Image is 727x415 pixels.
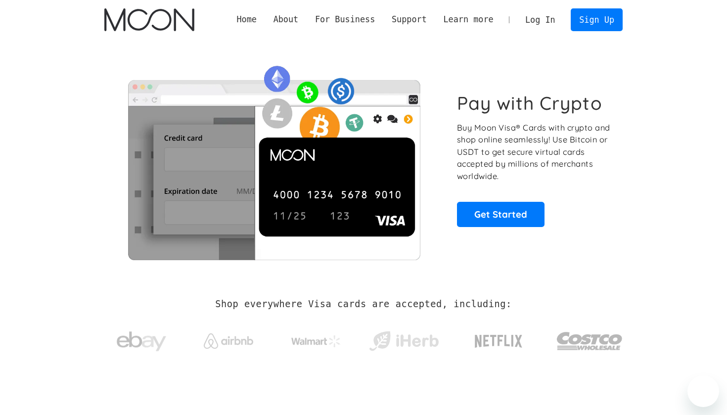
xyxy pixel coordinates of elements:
[367,328,441,354] img: iHerb
[687,375,719,407] iframe: Button to launch messaging window
[104,8,194,31] img: Moon Logo
[315,13,375,26] div: For Business
[571,8,622,31] a: Sign Up
[517,9,563,31] a: Log In
[204,333,253,349] img: Airbnb
[457,122,612,183] p: Buy Moon Visa® Cards with crypto and shop online seamlessly! Use Bitcoin or USDT to get secure vi...
[367,319,441,359] a: iHerb
[307,13,383,26] div: For Business
[117,326,166,357] img: ebay
[392,13,427,26] div: Support
[279,325,353,352] a: Walmart
[228,13,265,26] a: Home
[265,13,307,26] div: About
[556,313,623,365] a: Costco
[457,92,602,114] h1: Pay with Crypto
[443,13,493,26] div: Learn more
[291,335,341,347] img: Walmart
[192,323,266,354] a: Airbnb
[104,316,178,362] a: ebay
[474,329,523,354] img: Netflix
[435,13,502,26] div: Learn more
[273,13,299,26] div: About
[383,13,435,26] div: Support
[104,8,194,31] a: home
[104,59,443,260] img: Moon Cards let you spend your crypto anywhere Visa is accepted.
[457,202,545,227] a: Get Started
[215,299,511,310] h2: Shop everywhere Visa cards are accepted, including:
[454,319,543,359] a: Netflix
[556,323,623,360] img: Costco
